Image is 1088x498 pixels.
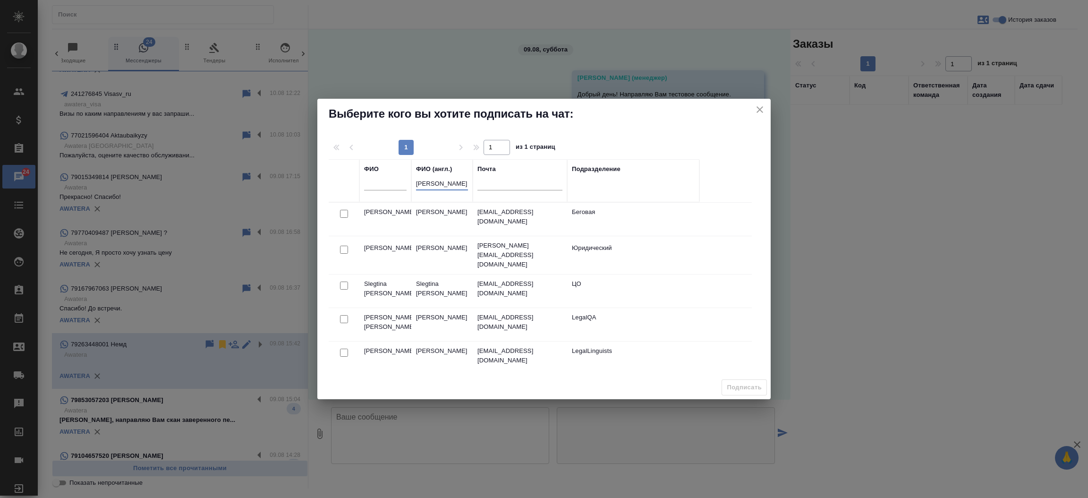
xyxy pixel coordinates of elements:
button: close [753,103,767,117]
span: из 1 страниц [516,141,555,155]
td: LegalLinguists [567,342,699,375]
p: [PERSON_NAME] [416,313,468,322]
td: [PERSON_NAME][EMAIL_ADDRESS][DOMAIN_NAME] [473,236,567,274]
div: ФИО (англ.) [416,164,452,174]
p: [PERSON_NAME] [364,243,407,253]
div: ФИО [364,164,379,174]
p: [PERSON_NAME] [364,346,407,356]
span: Выберите cотрудника [722,379,767,396]
p: [PERSON_NAME] [416,243,468,253]
td: [EMAIL_ADDRESS][DOMAIN_NAME] [473,275,567,308]
td: ЦО [567,275,699,308]
td: LegalQA [567,308,699,341]
p: [PERSON_NAME] [PERSON_NAME] [364,313,407,332]
p: Slegtina [PERSON_NAME] [364,279,407,298]
h2: Выберите кого вы хотите подписать на чат: [329,106,759,121]
p: Slegtina [PERSON_NAME] [416,279,468,298]
p: [PERSON_NAME] [416,346,468,356]
td: Юридический [567,239,699,272]
p: [PERSON_NAME] [416,207,468,217]
td: [EMAIL_ADDRESS][DOMAIN_NAME] [473,203,567,236]
div: Почта [477,164,496,174]
td: Беговая [567,203,699,236]
p: [PERSON_NAME] [364,207,407,217]
td: [EMAIL_ADDRESS][DOMAIN_NAME] [473,342,567,375]
td: [EMAIL_ADDRESS][DOMAIN_NAME] [473,308,567,341]
div: Подразделение [572,164,620,174]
